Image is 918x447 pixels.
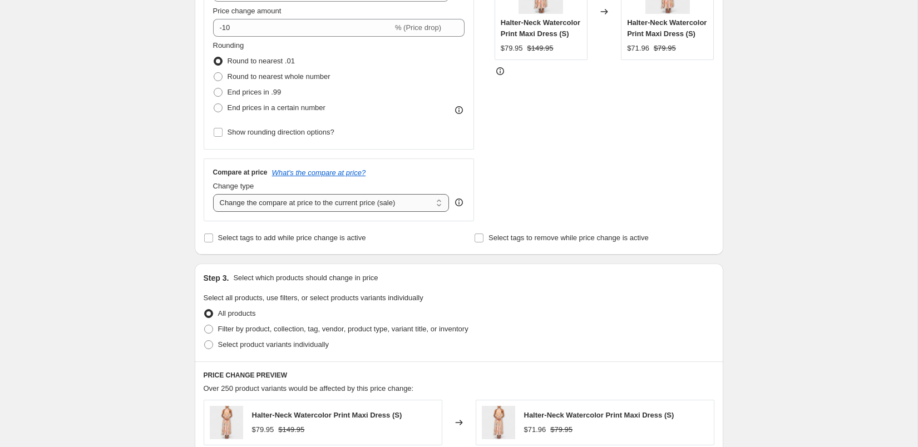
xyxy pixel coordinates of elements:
strike: $149.95 [527,43,554,54]
span: Round to nearest whole number [228,72,330,81]
img: 1_00100bda-0a8d-4a83-84db-ee419254260b-Photoroom_80x.jpg [210,406,243,439]
span: Halter-Neck Watercolor Print Maxi Dress (S) [627,18,707,38]
div: $71.96 [627,43,649,54]
span: Price change amount [213,7,282,15]
button: What's the compare at price? [272,168,366,177]
h6: PRICE CHANGE PREVIEW [204,371,714,380]
img: 1_00100bda-0a8d-4a83-84db-ee419254260b-Photoroom_80x.jpg [482,406,515,439]
p: Select which products should change in price [233,272,378,284]
span: Rounding [213,41,244,49]
h2: Step 3. [204,272,229,284]
span: % (Price drop) [395,23,441,32]
input: -15 [213,19,393,37]
span: Show rounding direction options? [228,128,334,136]
strike: $79.95 [654,43,676,54]
span: Round to nearest .01 [228,57,295,65]
div: $71.96 [524,424,546,435]
span: Select all products, use filters, or select products variants individually [204,294,423,302]
div: help [453,197,465,208]
span: Select tags to remove while price change is active [488,234,649,242]
span: Change type [213,182,254,190]
span: Halter-Neck Watercolor Print Maxi Dress (S) [501,18,580,38]
strike: $79.95 [550,424,572,435]
span: Select tags to add while price change is active [218,234,366,242]
span: Halter-Neck Watercolor Print Maxi Dress (S) [524,411,674,419]
span: All products [218,309,256,317]
span: End prices in a certain number [228,103,325,112]
span: Filter by product, collection, tag, vendor, product type, variant title, or inventory [218,325,468,333]
span: Select product variants individually [218,340,329,349]
strike: $149.95 [278,424,304,435]
div: $79.95 [501,43,523,54]
span: Over 250 product variants would be affected by this price change: [204,384,414,393]
div: $79.95 [252,424,274,435]
span: Halter-Neck Watercolor Print Maxi Dress (S) [252,411,402,419]
span: End prices in .99 [228,88,282,96]
h3: Compare at price [213,168,268,177]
